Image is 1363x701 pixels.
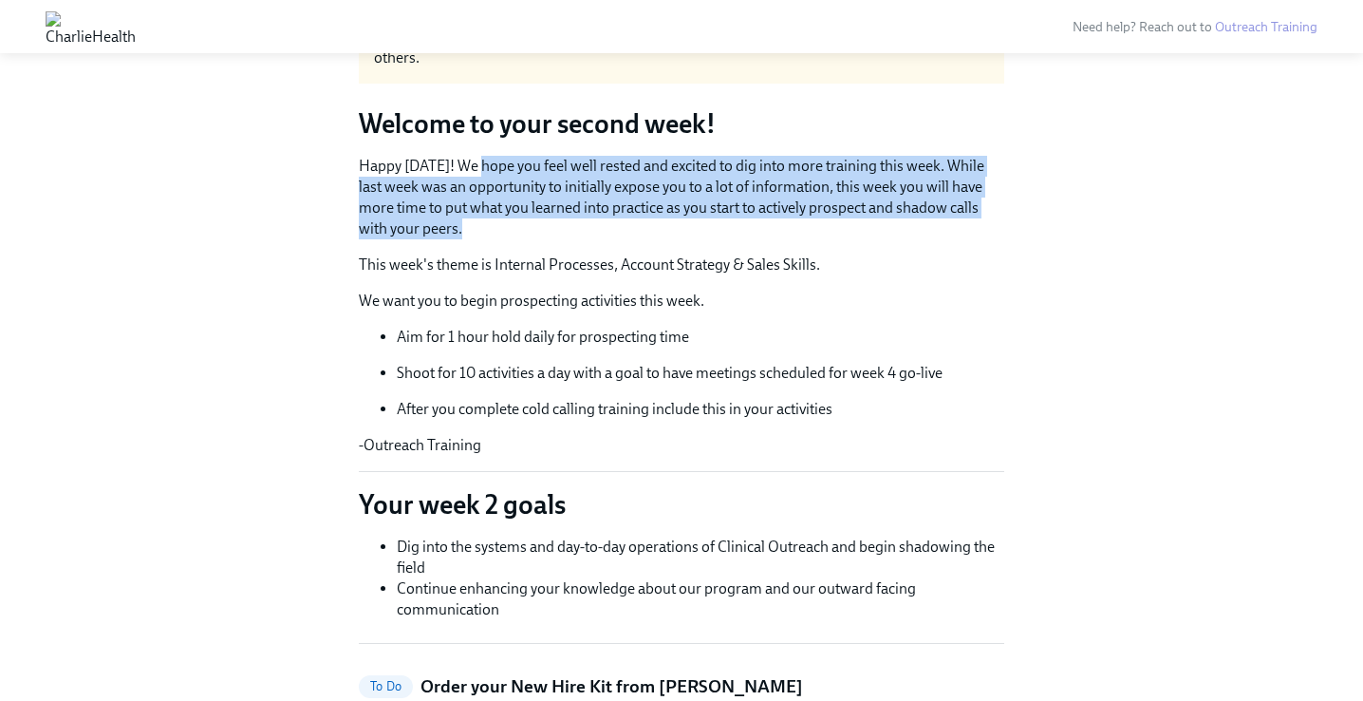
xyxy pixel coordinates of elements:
[1215,19,1317,35] a: Outreach Training
[397,578,1004,620] li: Continue enhancing your knowledge about our program and our outward facing communication
[46,11,136,42] img: CharlieHealth
[1073,19,1317,35] span: Need help? Reach out to
[397,537,1004,578] li: Dig into the systems and day-to-day operations of Clinical Outreach and begin shadowing the field
[359,255,1004,275] p: This week's theme is Internal Processes, Account Strategy & Sales Skills.
[397,363,1004,384] p: Shoot for 10 activities a day with a goal to have meetings scheduled for week 4 go-live
[359,435,1004,456] p: -Outreach Training
[397,399,1004,420] p: After you complete cold calling training include this in your activities
[397,327,1004,348] p: Aim for 1 hour hold daily for prospecting time
[420,674,803,699] h5: Order your New Hire Kit from [PERSON_NAME]
[359,106,1004,141] h3: Welcome to your second week!
[359,156,1004,239] p: Happy [DATE]! We hope you feel well rested and excited to dig into more training this week. While...
[359,291,1004,312] p: We want you to begin prospecting activities this week.
[359,487,1004,521] p: Your week 2 goals
[359,679,413,693] span: To Do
